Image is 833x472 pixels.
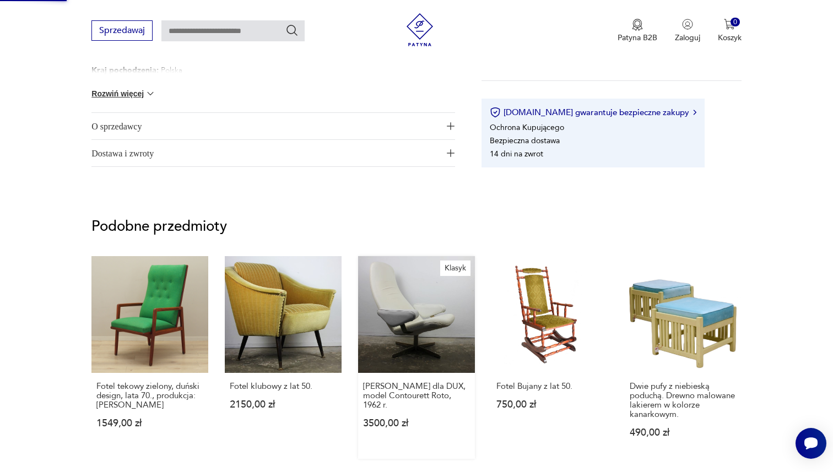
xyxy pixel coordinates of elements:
p: Koszyk [718,32,742,43]
p: 490,00 zł [630,428,737,437]
img: Ikona plusa [447,149,455,157]
p: 750,00 zł [496,400,603,409]
button: 0Koszyk [718,19,742,43]
li: Ochrona Kupującego [490,122,564,132]
p: 1549,00 zł [96,419,203,428]
div: 0 [731,18,740,27]
li: Bezpieczna dostawa [490,135,560,145]
img: Ikona koszyka [724,19,735,30]
p: Zaloguj [675,32,700,43]
p: Polska [91,63,288,77]
a: Sprzedawaj [91,28,153,35]
p: 3500,00 zł [363,419,470,428]
p: Fotel tekowy zielony, duński design, lata 70., produkcja: [PERSON_NAME] [96,382,203,410]
span: Dostawa i zwroty [91,140,440,166]
li: 14 dni na zwrot [490,148,543,159]
p: Patyna B2B [618,32,657,43]
b: Kraj pochodzenia : [91,65,159,75]
a: KlasykAlf Svensson dla DUX, model Contourett Roto, 1962 r.[PERSON_NAME] dla DUX, model Contourett... [358,256,475,459]
img: Ikona certyfikatu [490,107,501,118]
button: Ikona plusaDostawa i zwroty [91,140,455,166]
button: Rozwiń więcej [91,88,155,99]
a: Ikona medaluPatyna B2B [618,19,657,43]
img: Ikona medalu [632,19,643,31]
img: chevron down [145,88,156,99]
a: Fotel tekowy zielony, duński design, lata 70., produkcja: DaniaFotel tekowy zielony, duński desig... [91,256,208,459]
p: [PERSON_NAME] dla DUX, model Contourett Roto, 1962 r. [363,382,470,410]
button: Ikona plusaO sprzedawcy [91,113,455,139]
a: Fotel Bujany z lat 50.Fotel Bujany z lat 50.750,00 zł [491,256,608,459]
iframe: Smartsupp widget button [796,428,826,459]
img: Ikona plusa [447,122,455,130]
p: Fotel Bujany z lat 50. [496,382,603,391]
p: Fotel klubowy z lat 50. [230,382,337,391]
img: Ikona strzałki w prawo [693,110,696,115]
button: Szukaj [285,24,299,37]
p: Dwie pufy z niebieską poduchą. Drewno malowane lakierem w kolorze kanarkowym. [630,382,737,419]
img: Ikonka użytkownika [682,19,693,30]
a: Fotel klubowy z lat 50.Fotel klubowy z lat 50.2150,00 zł [225,256,342,459]
a: Dwie pufy z niebieską poduchą. Drewno malowane lakierem w kolorze kanarkowym.Dwie pufy z niebiesk... [625,256,742,459]
button: [DOMAIN_NAME] gwarantuje bezpieczne zakupy [490,107,696,118]
button: Zaloguj [675,19,700,43]
img: Patyna - sklep z meblami i dekoracjami vintage [403,13,436,46]
button: Patyna B2B [618,19,657,43]
span: O sprzedawcy [91,113,440,139]
p: 2150,00 zł [230,400,337,409]
button: Sprzedawaj [91,20,153,41]
p: Podobne przedmioty [91,220,741,233]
